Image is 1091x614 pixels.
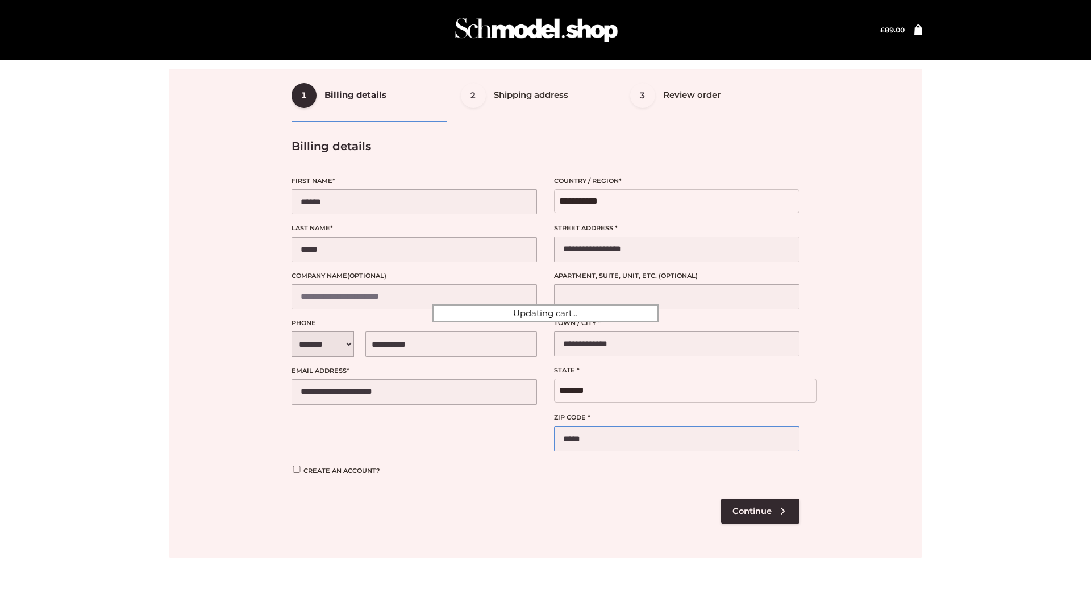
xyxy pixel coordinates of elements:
bdi: 89.00 [880,26,905,34]
span: £ [880,26,885,34]
img: Schmodel Admin 964 [451,7,622,52]
a: £89.00 [880,26,905,34]
div: Updating cart... [432,304,659,322]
